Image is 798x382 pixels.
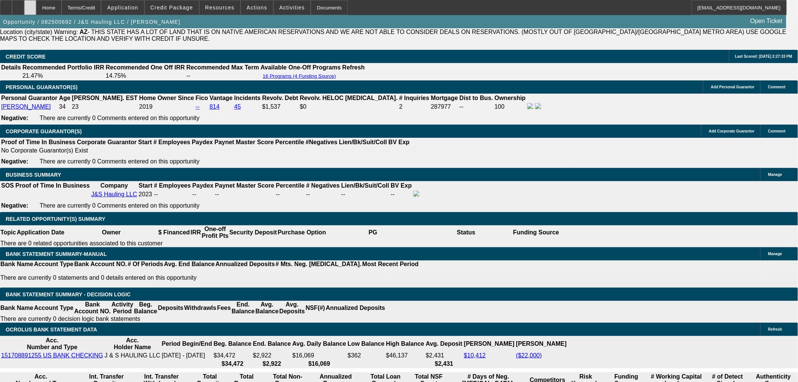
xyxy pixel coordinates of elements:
[362,260,419,268] th: Most Recent Period
[213,337,252,351] th: Beg. Balance
[138,139,152,145] b: Start
[234,103,241,110] a: 45
[306,139,338,145] b: #Negatives
[431,95,458,101] b: Mortgage
[277,225,326,240] th: Purchase Option
[16,225,64,240] th: Application Date
[213,352,252,359] td: $34,472
[535,103,541,109] img: linkedin-icon.png
[768,327,782,331] span: Refresh
[22,72,104,80] td: 21.47%
[386,337,425,351] th: High Balance
[59,95,70,101] b: Age
[72,103,138,111] td: 23
[6,327,97,333] span: OCROLUS BANK STATEMENT DATA
[139,182,152,189] b: Start
[34,301,74,315] th: Account Type
[184,301,216,315] th: Withdrawls
[390,190,412,199] td: --
[413,191,419,197] img: facebook-icon.png
[6,251,107,257] span: BANK STATEMENT SUMMARY-MANUAL
[276,182,304,189] b: Percentile
[306,182,340,189] b: # Negatives
[154,182,191,189] b: # Employees
[276,191,304,198] div: --
[40,202,199,209] span: There are currently 0 Comments entered on this opportunity
[154,191,158,197] span: --
[709,129,755,133] span: Add Corporate Guarantor
[431,103,459,111] td: 287977
[80,29,87,35] b: AZ
[292,360,347,368] th: $16,069
[1,352,103,359] a: 151708891255 US BANK CHECKING
[161,337,212,351] th: Period Begin/End
[6,172,61,178] span: BUSINESS SUMMARY
[1,182,14,189] th: SOS
[158,225,190,240] th: $ Financed
[3,19,180,25] span: Opportunity / 082500692 / J&S Hauling LLC / [PERSON_NAME]
[1,103,51,110] a: [PERSON_NAME]
[1,115,28,121] b: Negative:
[153,139,190,145] b: # Employees
[341,190,390,199] td: --
[326,225,419,240] th: PG
[306,191,340,198] div: --
[104,337,161,351] th: Acc. Holder Name
[100,182,128,189] b: Company
[234,95,261,101] b: Incidents
[164,260,215,268] th: Avg. End Balance
[513,225,560,240] th: Funding Source
[768,252,782,256] span: Manage
[253,337,291,351] th: End. Balance
[275,139,304,145] b: Percentile
[217,301,231,315] th: Fees
[186,72,259,80] td: --
[138,190,153,199] td: 2023
[459,103,494,111] td: --
[111,301,134,315] th: Activity Period
[262,103,299,111] td: $1,537
[420,225,513,240] th: Status
[300,95,398,101] b: Revolv. HELOC [MEDICAL_DATA].
[6,128,82,134] span: CORPORATE GUARANTOR(S)
[279,301,305,315] th: Avg. Deposits
[77,139,137,145] b: Corporate Guarantor
[386,352,425,359] td: $46,137
[127,260,164,268] th: # Of Periods
[65,225,158,240] th: Owner
[145,0,199,15] button: Credit Package
[205,5,235,11] span: Resources
[101,0,144,15] button: Application
[196,103,200,110] a: --
[253,352,291,359] td: $2,922
[210,103,220,110] a: 814
[150,5,193,11] span: Credit Package
[34,260,74,268] th: Account Type
[74,260,127,268] th: Bank Account NO.
[260,64,341,71] th: Available One-Off Programs
[229,225,277,240] th: Security Deposit
[192,182,213,189] b: Paydex
[215,182,274,189] b: Paynet Master Score
[91,191,137,197] a: J&S Hauling LLC
[105,64,185,71] th: Recommended One Off IRR
[292,337,347,351] th: Avg. Daily Balance
[347,337,385,351] th: Low Balance
[425,360,463,368] th: $2,431
[292,352,347,359] td: $16,069
[15,182,90,189] th: Proof of Time In Business
[516,337,567,351] th: [PERSON_NAME]
[74,301,111,315] th: Bank Account NO.
[1,95,57,101] b: Personal Guarantor
[325,301,385,315] th: Annualized Deposits
[215,260,275,268] th: Annualized Deposits
[134,301,157,315] th: Beg. Balance
[464,352,486,359] a: $10,412
[261,73,338,79] button: 16 Programs (4 Funding Source)
[139,103,153,110] span: 2019
[1,202,28,209] b: Negative:
[399,95,429,101] b: # Inquiries
[231,301,255,315] th: End. Balance
[158,301,184,315] th: Deposits
[274,0,311,15] button: Activities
